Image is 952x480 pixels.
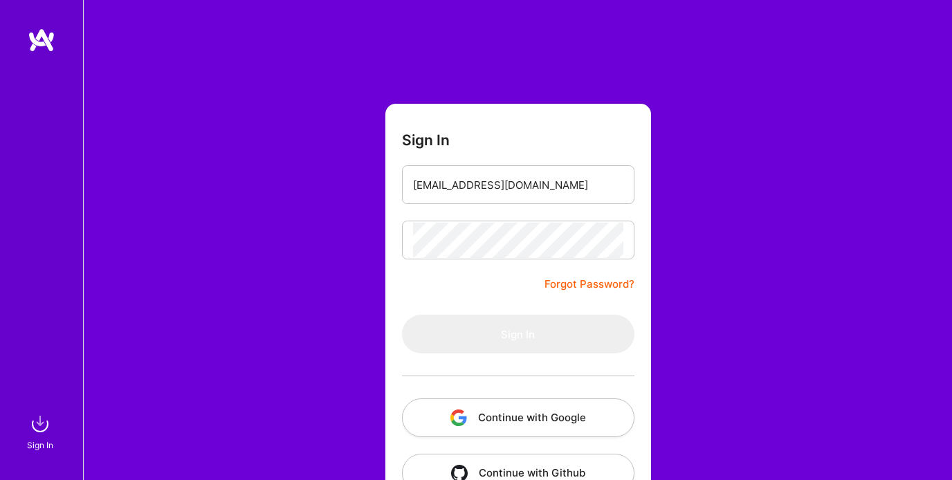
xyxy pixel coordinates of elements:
[413,167,623,203] input: Email...
[402,315,634,353] button: Sign In
[544,276,634,293] a: Forgot Password?
[28,28,55,53] img: logo
[27,438,53,452] div: Sign In
[402,131,450,149] h3: Sign In
[29,410,54,452] a: sign inSign In
[26,410,54,438] img: sign in
[402,398,634,437] button: Continue with Google
[450,409,467,426] img: icon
